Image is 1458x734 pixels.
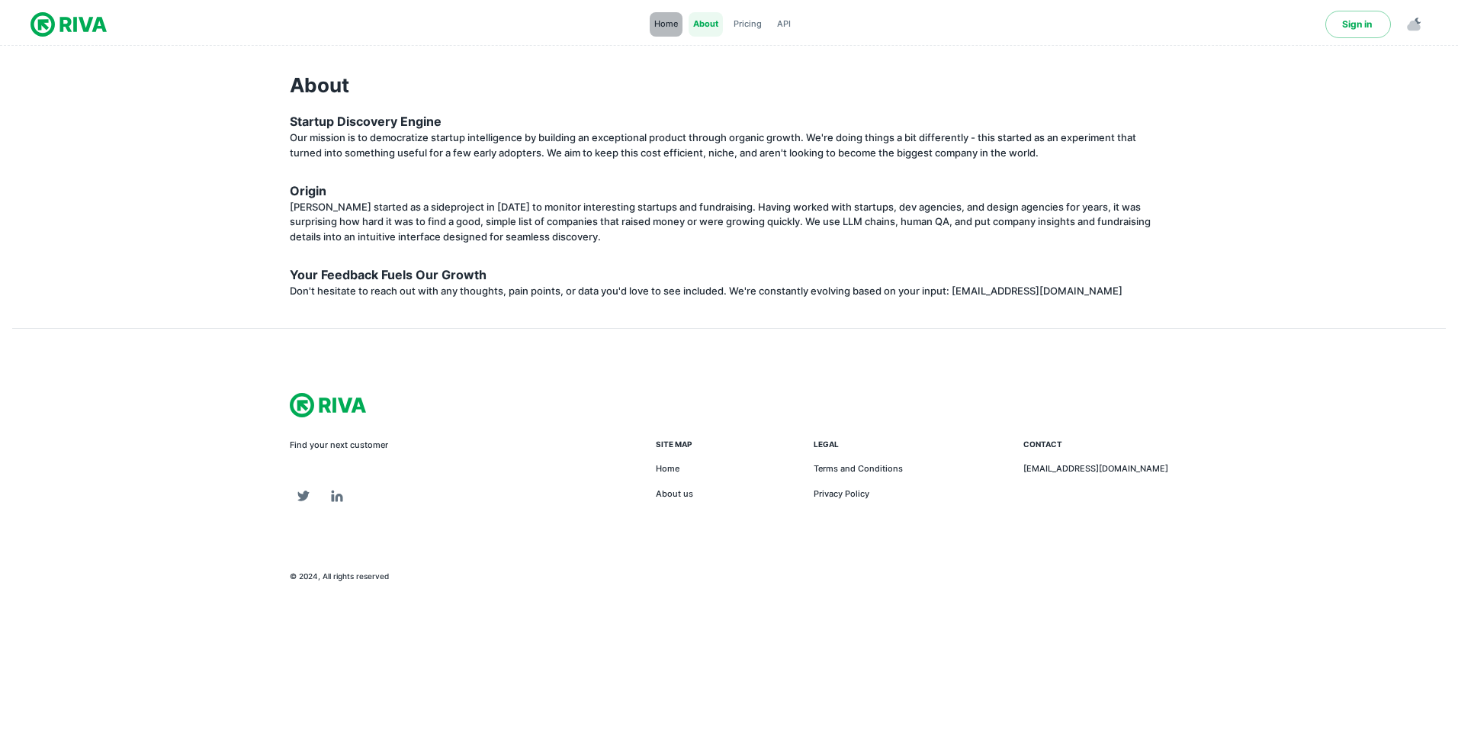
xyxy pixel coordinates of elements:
a: About us [656,488,693,501]
span: About [693,18,718,31]
a: Home [650,12,682,37]
p: Our mission is to democratize startup intelligence by building an exceptional product through org... [290,130,1168,175]
a: [EMAIL_ADDRESS][DOMAIN_NAME] [1023,462,1168,475]
a: About [689,12,723,37]
a: Terms and Conditions [814,462,903,475]
img: logo.svg [31,9,107,40]
h5: Origin [290,182,1168,200]
h1: About [290,70,1168,100]
span: Home [654,18,678,31]
span: Pricing [734,18,762,31]
div: Site map [656,439,692,450]
a: Home [656,462,679,475]
a: Pricing [729,12,766,37]
div: Contact [1023,439,1062,450]
h5: Your Feedback Fuels Our Growth [290,266,1168,284]
p: Don't hesitate to reach out with any thoughts, pain points, or data you'd love to see included. W... [290,284,1168,299]
p: [PERSON_NAME] started as a sideproject in [DATE] to monitor interesting startups and fundraising.... [290,200,1168,259]
p: Find your next customer [290,439,509,452]
span: API [777,18,791,31]
img: logo.svg [290,390,366,420]
div: Legal [814,439,839,450]
h5: Startup Discovery Engine [290,112,1168,130]
div: © 2024, All rights reserved [290,571,1168,613]
a: API [772,12,795,37]
a: Privacy Policy [814,488,869,501]
a: Sign in [1325,11,1391,38]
